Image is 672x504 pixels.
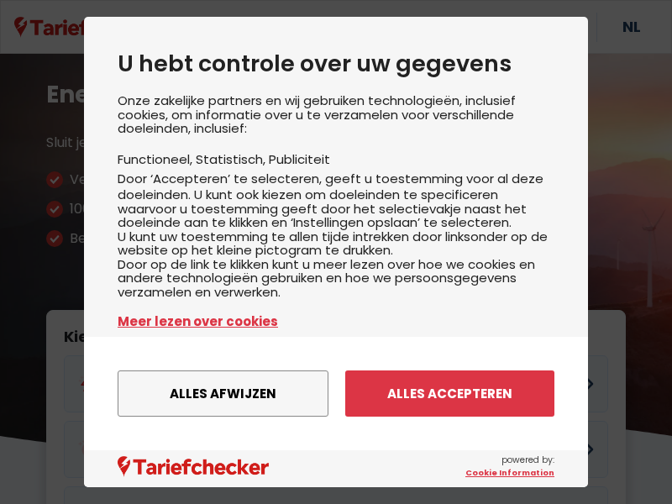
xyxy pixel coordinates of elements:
li: Functioneel [118,150,196,168]
img: logo [118,456,269,477]
div: menu [84,337,588,450]
span: powered by: [465,454,554,479]
h2: U hebt controle over uw gegevens [118,50,554,77]
li: Publiciteit [269,150,330,168]
a: Cookie Information [465,467,554,479]
div: Onze zakelijke partners en wij gebruiken technologieën, inclusief cookies, om informatie over u t... [118,94,554,378]
li: Statistisch [196,150,269,168]
button: Alles accepteren [345,370,554,417]
button: Alles afwijzen [118,370,328,417]
a: Meer lezen over cookies [118,312,554,331]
